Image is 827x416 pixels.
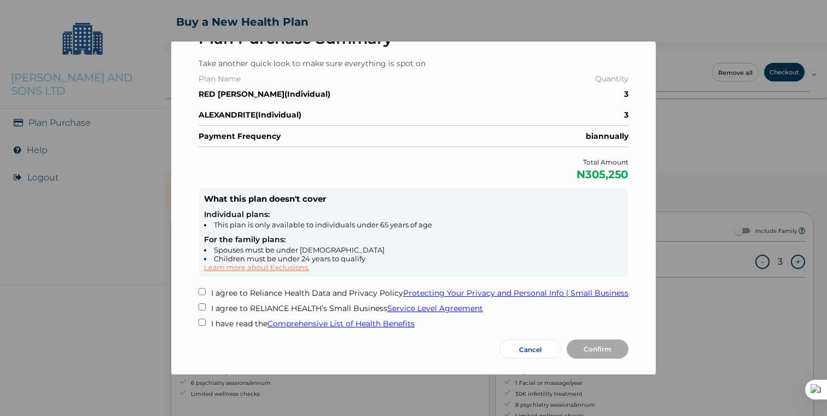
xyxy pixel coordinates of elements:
p: Quantity [595,74,628,84]
label: I agree to RELIANCE HEALTH’s Small Business [211,303,483,313]
a: Learn more about Exclusions. [204,263,310,272]
li: Spouses must be under [DEMOGRAPHIC_DATA] [204,245,623,254]
li: This plan is only available to individuals under 65 years of age [204,220,623,229]
a: Service Level Agreement [387,303,483,313]
p: Take another quick look to make sure everything is spot on [199,58,628,68]
p: 3 [624,110,628,120]
p: Payment Frequency [199,131,281,141]
h4: What this plan doesn't cover [204,194,623,204]
label: I have read the [211,319,415,329]
h5: For the family plans: [204,235,623,244]
a: Protecting Your Privacy and Personal Info | Small Business [403,288,628,298]
h5: Individual plans: [204,209,623,219]
p: ALEXANDRITE ( Individual ) [199,110,301,120]
label: I agree to Reliance Health Data and Privacy Policy [211,288,628,298]
button: Confirm [567,339,628,359]
p: biannually [586,131,628,141]
p: Plan Name [199,74,241,84]
li: Children must be under 24 years to qualify [204,254,623,263]
a: Comprehensive List of Health Benefits [267,319,415,329]
h2: N 305,250 [199,172,628,177]
button: Cancel [499,339,561,359]
p: 3 [624,89,628,99]
p: Total Amount [199,158,628,166]
p: RED [PERSON_NAME] ( Individual ) [199,89,330,99]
